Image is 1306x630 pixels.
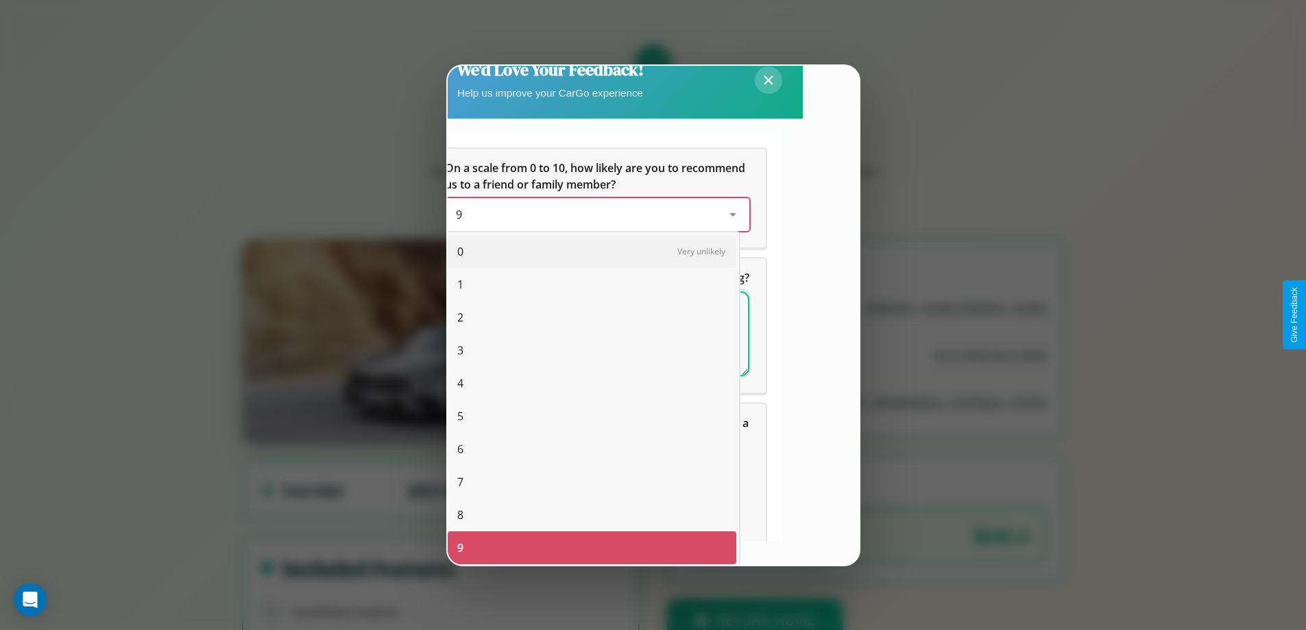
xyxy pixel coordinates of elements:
[448,268,736,301] div: 1
[14,583,47,616] div: Open Intercom Messenger
[448,367,736,400] div: 4
[448,531,736,564] div: 9
[448,498,736,531] div: 8
[445,198,749,231] div: On a scale from 0 to 10, how likely are you to recommend us to a friend or family member?
[448,433,736,465] div: 6
[445,270,749,285] span: What can we do to make your experience more satisfying?
[448,334,736,367] div: 3
[457,375,463,391] span: 4
[457,474,463,490] span: 7
[457,243,463,260] span: 0
[1290,287,1299,343] div: Give Feedback
[457,309,463,326] span: 2
[445,415,751,447] span: Which of the following features do you value the most in a vehicle?
[457,507,463,523] span: 8
[457,441,463,457] span: 6
[448,235,736,268] div: 0
[448,400,736,433] div: 5
[448,465,736,498] div: 7
[448,564,736,597] div: 10
[448,301,736,334] div: 2
[456,207,462,222] span: 9
[457,408,463,424] span: 5
[457,540,463,556] span: 9
[428,149,766,247] div: On a scale from 0 to 10, how likely are you to recommend us to a friend or family member?
[457,276,463,293] span: 1
[457,58,644,81] h2: We'd Love Your Feedback!
[677,245,725,257] span: Very unlikely
[457,84,644,102] p: Help us improve your CarGo experience
[457,342,463,359] span: 3
[445,160,749,193] h5: On a scale from 0 to 10, how likely are you to recommend us to a friend or family member?
[445,160,748,192] span: On a scale from 0 to 10, how likely are you to recommend us to a friend or family member?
